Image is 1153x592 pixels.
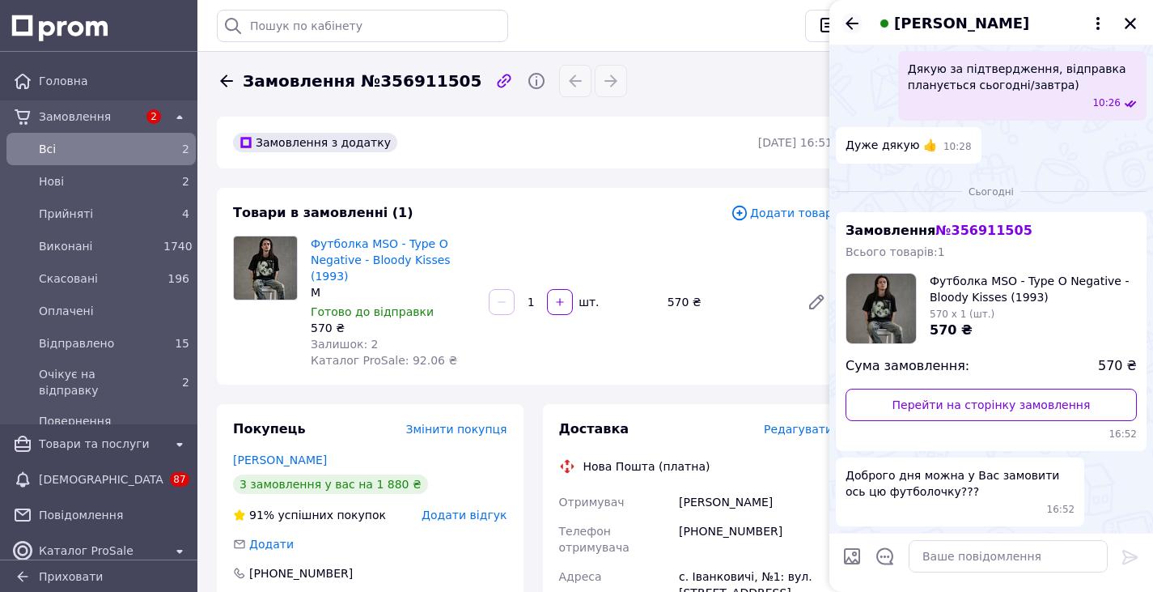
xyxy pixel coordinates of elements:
[182,175,189,188] span: 2
[233,507,386,523] div: успішних покупок
[175,337,189,350] span: 15
[846,223,1032,238] span: Замовлення
[836,183,1147,199] div: 12.08.2025
[559,421,629,437] span: Доставка
[233,205,413,220] span: Товари в замовленні (1)
[249,538,294,551] span: Додати
[39,109,138,125] span: Замовлення
[846,389,1137,421] a: Перейти на сторінку замовлення
[846,274,916,343] img: 6224834298_w200_h200_futbolka-uniseks-type.jpg
[930,309,994,320] span: 570 x 1 (шт.)
[234,236,297,300] img: Футболка MSO - Type O Negative - Bloody Kisses (1993)
[846,137,937,154] span: Дуже дякую 👍
[846,428,1137,441] span: 16:52 12.08.2025
[182,207,189,220] span: 4
[875,13,1108,34] button: [PERSON_NAME]
[1121,14,1140,33] button: Закрити
[311,284,476,300] div: M
[39,270,157,287] span: Скасовані
[579,458,714,475] div: Нова Пошта (платна)
[311,320,476,336] div: 570 ₴
[39,543,163,559] span: Каталог ProSale
[842,14,862,33] button: Назад
[39,436,163,452] span: Товари та послуги
[764,423,833,436] span: Редагувати
[846,467,1075,500] span: Доброго дня можна у Вас замовити ось цю футболочку???
[233,454,327,466] a: [PERSON_NAME]
[39,73,189,89] span: Головна
[170,472,189,487] span: 87
[248,565,354,581] div: [PHONE_NUMBER]
[805,10,880,42] button: Чат
[731,204,833,222] span: Додати товар
[962,185,1020,199] span: Сьогодні
[39,238,157,254] span: Виконані
[217,10,508,42] input: Пошук по кабінету
[39,303,189,319] span: Оплачені
[39,507,189,523] span: Повідомлення
[800,286,833,318] a: Редагувати
[559,570,602,583] span: Адреса
[846,357,969,376] span: Сума замовлення:
[39,206,157,222] span: Прийняті
[233,133,397,152] div: Замовлення з додатку
[875,546,896,567] button: Відкрити шаблони відповідей
[39,141,157,157] span: Всi
[39,173,157,190] span: Нові
[943,140,972,154] span: 10:28 04.08.2025
[311,338,379,351] span: Залишок: 2
[233,475,428,494] div: 3 замовлення у вас на 1 880 ₴
[908,61,1137,93] span: Дякую за підтвердження, відправка планується сьогодні/завтра)
[182,376,189,389] span: 2
[574,294,600,310] div: шт.
[559,496,625,509] span: Отримувач
[311,237,451,283] a: Футболка MSO - Type O Negative - Bloody Kisses (1993)
[233,421,306,437] span: Покупець
[39,335,157,351] span: Відправлено
[676,517,836,562] div: [PHONE_NUMBER]
[146,109,161,124] span: 2
[167,272,189,285] span: 196
[1098,357,1137,376] span: 570 ₴
[39,413,189,429] span: Повернення
[311,305,434,318] span: Готово до відправки
[935,223,1032,238] span: № 356911505
[758,136,833,149] time: [DATE] 16:51
[182,143,189,155] span: 2
[163,240,193,253] span: 1740
[39,471,163,488] span: [DEMOGRAPHIC_DATA]
[661,291,794,313] div: 570 ₴
[894,13,1029,34] span: [PERSON_NAME]
[676,488,836,517] div: [PERSON_NAME]
[249,509,274,522] span: 91%
[1047,503,1075,517] span: 16:52 12.08.2025
[930,322,973,338] span: 570 ₴
[39,570,103,583] span: Приховати
[422,509,507,522] span: Додати відгук
[846,245,945,258] span: Всього товарів: 1
[311,354,457,367] span: Каталог ProSale: 92.06 ₴
[930,273,1137,305] span: Футболка MSO - Type O Negative - Bloody Kisses (1993)
[559,525,629,554] span: Телефон отримувача
[406,423,507,436] span: Змінити покупця
[1092,96,1121,110] span: 10:26 04.08.2025
[39,366,157,398] span: Очікує на відправку
[243,70,481,93] span: Замовлення №356911505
